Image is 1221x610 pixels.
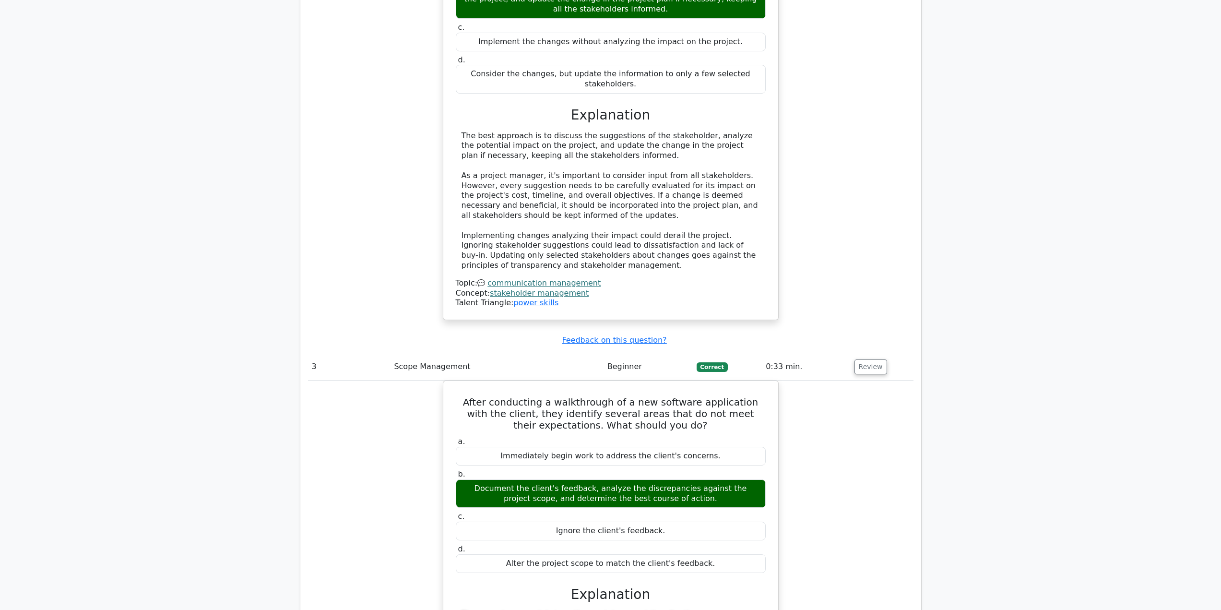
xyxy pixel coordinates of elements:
[604,353,693,381] td: Beginner
[462,107,760,123] h3: Explanation
[458,544,465,553] span: d.
[487,278,601,287] a: communication management
[490,288,589,298] a: stakeholder management
[456,288,766,299] div: Concept:
[458,469,465,478] span: b.
[455,396,767,431] h5: After conducting a walkthrough of a new software application with the client, they identify sever...
[462,131,760,271] div: The best approach is to discuss the suggestions of the stakeholder, analyze the potential impact ...
[308,353,391,381] td: 3
[456,278,766,288] div: Topic:
[513,298,558,307] a: power skills
[562,335,666,345] a: Feedback on this question?
[456,447,766,466] div: Immediately begin work to address the client's concerns.
[762,353,850,381] td: 0:33 min.
[456,522,766,540] div: Ignore the client's feedback.
[390,353,603,381] td: Scope Management
[456,278,766,308] div: Talent Triangle:
[854,359,887,374] button: Review
[458,512,465,521] span: c.
[456,554,766,573] div: Alter the project scope to match the client's feedback.
[456,65,766,94] div: Consider the changes, but update the information to only a few selected stakeholders.
[458,23,465,32] span: c.
[456,479,766,508] div: Document the client's feedback, analyze the discrepancies against the project scope, and determin...
[458,437,465,446] span: a.
[462,586,760,603] h3: Explanation
[458,55,465,64] span: d.
[456,33,766,51] div: Implement the changes without analyzing the impact on the project.
[697,362,728,372] span: Correct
